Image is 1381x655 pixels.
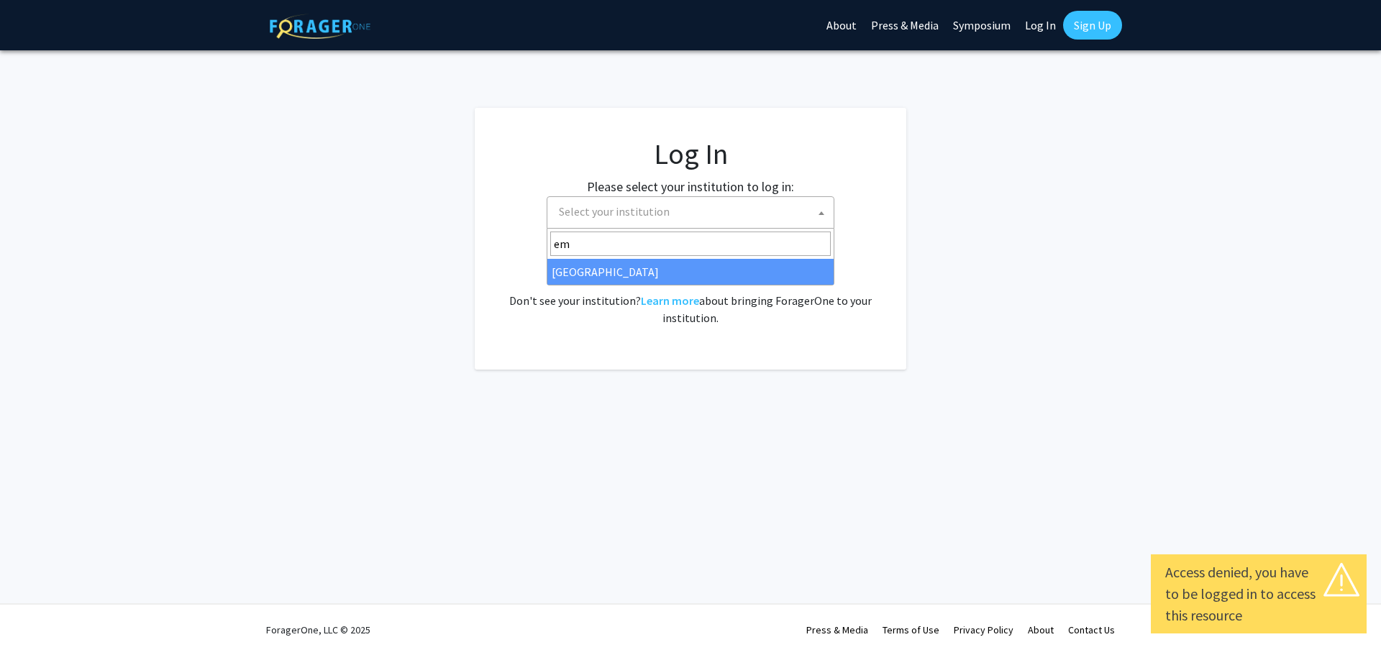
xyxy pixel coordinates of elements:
[11,590,61,644] iframe: Chat
[547,259,834,285] li: [GEOGRAPHIC_DATA]
[1063,11,1122,40] a: Sign Up
[1028,623,1054,636] a: About
[806,623,868,636] a: Press & Media
[954,623,1013,636] a: Privacy Policy
[503,137,878,171] h1: Log In
[266,605,370,655] div: ForagerOne, LLC © 2025
[547,196,834,229] span: Select your institution
[1165,562,1352,626] div: Access denied, you have to be logged in to access this resource
[553,197,834,226] span: Select your institution
[559,204,670,219] span: Select your institution
[641,293,699,308] a: Learn more about bringing ForagerOne to your institution
[883,623,939,636] a: Terms of Use
[270,14,370,39] img: ForagerOne Logo
[587,177,794,196] label: Please select your institution to log in:
[1068,623,1115,636] a: Contact Us
[503,257,878,326] div: No account? . Don't see your institution? about bringing ForagerOne to your institution.
[550,232,831,256] input: Search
